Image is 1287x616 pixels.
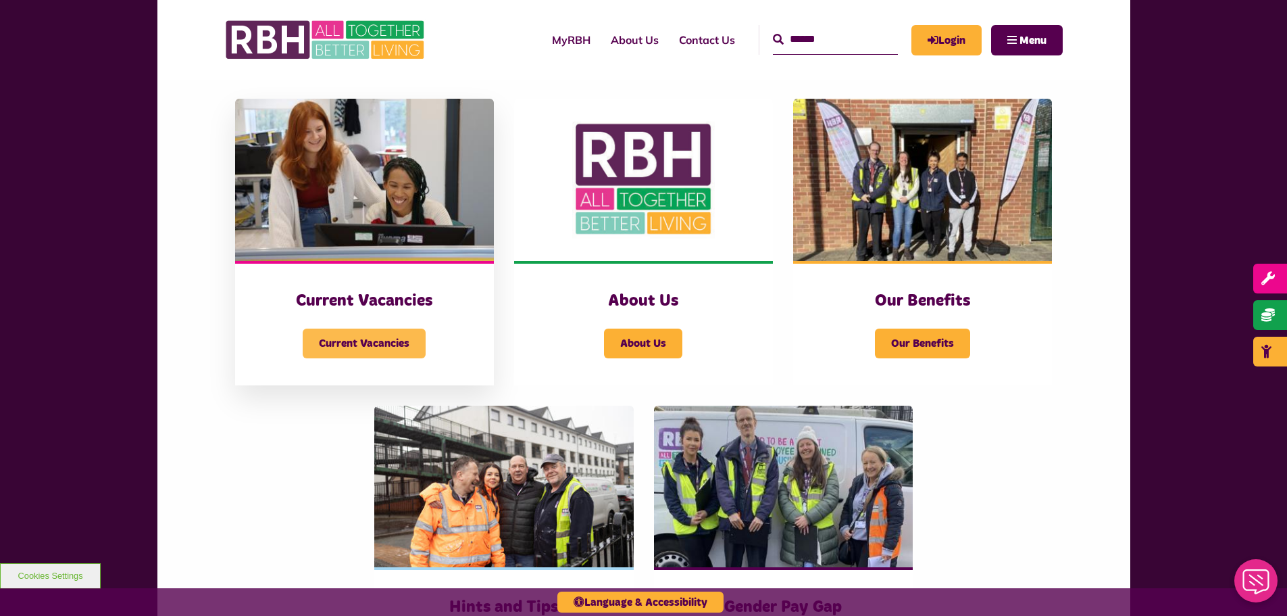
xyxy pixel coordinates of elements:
[225,14,428,66] img: RBH
[669,22,745,58] a: Contact Us
[604,329,682,358] span: About Us
[793,99,1052,385] a: Our Benefits Our Benefits
[1019,35,1046,46] span: Menu
[514,99,773,385] a: About Us About Us
[557,592,724,613] button: Language & Accessibility
[601,22,669,58] a: About Us
[303,329,426,358] span: Current Vacancies
[875,329,970,358] span: Our Benefits
[542,22,601,58] a: MyRBH
[793,99,1052,261] img: Dropinfreehold2
[911,25,982,55] a: MyRBH
[235,99,494,385] a: Current Vacancies Current Vacancies
[1226,555,1287,616] iframe: Netcall Web Assistant for live chat
[654,406,913,568] img: 391760240 1590016381793435 2179504426197536539 N
[514,99,773,261] img: RBH Logo Social Media 480X360 (1)
[262,291,467,312] h3: Current Vacancies
[773,25,898,54] input: Search
[235,99,494,261] img: IMG 1470
[991,25,1063,55] button: Navigation
[541,291,746,312] h3: About Us
[374,406,633,568] img: SAZMEDIA RBH 21FEB24 46
[820,291,1025,312] h3: Our Benefits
